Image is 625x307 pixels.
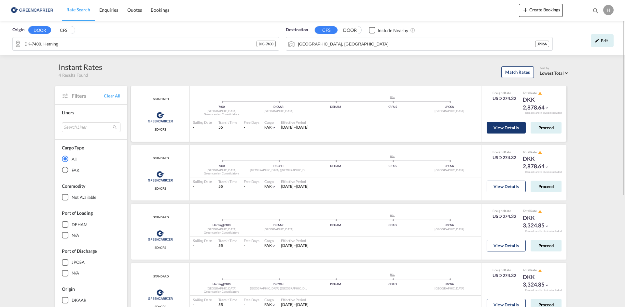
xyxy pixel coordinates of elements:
button: View Details [487,122,526,134]
div: N/A [72,232,79,238]
div: Cargo [264,297,276,302]
button: Match Rates [501,66,534,78]
div: [GEOGRAPHIC_DATA] [250,227,307,232]
div: Total Rate [523,268,555,273]
div: icon-magnify [592,7,599,17]
md-icon: icon-chevron-down [271,244,276,248]
div: KRPUS [364,282,421,287]
span: FAK [264,125,272,130]
span: Origin [12,27,24,33]
div: DKK 2,878.64 [523,96,555,111]
md-checkbox: N/A [62,232,120,238]
div: Sort by [540,66,570,70]
span: SD/CFS [155,245,166,250]
div: 01 Sep 2025 - 31 Oct 2025 [281,125,309,130]
button: icon-alert [537,209,542,214]
input: Search by Port [298,39,535,49]
button: CFS [315,26,338,34]
div: [GEOGRAPHIC_DATA] ([GEOGRAPHIC_DATA]) [250,168,307,173]
div: Total Rate [523,150,555,155]
md-icon: icon-alert [538,269,542,273]
span: Filters [72,92,104,99]
span: 7400 [218,105,225,109]
md-radio-button: All [62,156,120,162]
span: Rate Search [66,7,90,12]
div: 01 Sep 2025 - 31 Oct 2025 [281,184,309,189]
div: DKAAR [250,105,307,109]
md-icon: icon-alert [538,91,542,95]
button: View Details [487,240,526,251]
div: Include Nearby [378,27,408,34]
div: icon-pencilEdit [591,34,614,47]
div: Remark and Inclusion included [520,170,566,174]
button: icon-plus 400-fgCreate Bookings [519,4,563,17]
div: Freight Rate [493,91,516,95]
md-icon: icon-chevron-down [545,165,549,169]
span: DK - 7400 [259,42,273,46]
span: Commodity [62,183,85,189]
div: [GEOGRAPHIC_DATA] [193,109,250,113]
div: USD 274.32 [493,213,516,220]
div: Cargo [264,120,276,125]
div: 55 [218,125,237,130]
button: DOOR [28,26,51,34]
div: Effective Period [281,179,309,184]
div: Free Days [244,179,259,184]
div: DKK 3,324.85 [523,214,555,230]
div: [GEOGRAPHIC_DATA] [421,109,478,113]
span: Herning [213,282,224,286]
div: Total Rate [523,209,555,214]
md-icon: icon-plus 400-fg [521,6,529,14]
span: 7400 [218,164,225,168]
button: icon-alert [537,91,542,96]
div: Transit Time [218,297,237,302]
md-icon: assets/icons/custom/ship-fill.svg [389,273,396,276]
div: Sailing Date [193,179,212,184]
div: Greencarrier Consolidators [193,172,250,176]
div: Free Days [244,238,259,243]
span: FAK [264,184,272,189]
div: Remark and Inclusion included [520,288,566,292]
img: Greencarrier Consolidators [146,168,175,185]
div: DKAAR [72,297,86,303]
div: DKCPH [250,164,307,168]
div: Transit Time [218,179,237,184]
span: Liners [62,110,74,115]
span: Port of Discharge [62,248,97,254]
button: DOOR [339,27,361,34]
div: JPOSA [421,223,478,227]
div: N/A [72,270,79,276]
div: Greencarrier Consolidators [193,290,250,294]
div: [GEOGRAPHIC_DATA] [193,287,250,291]
div: DKK 3,324.85 [523,273,555,289]
div: - [193,184,212,189]
div: 01 Sep 2025 - 31 Oct 2025 [281,243,309,249]
span: [DATE] - [DATE] [281,243,309,248]
span: Herning [213,223,224,227]
span: FAK [264,302,272,307]
div: JPOSA [421,164,478,168]
div: H [603,5,614,15]
md-icon: icon-chevron-down [271,125,276,130]
md-icon: assets/icons/custom/ship-fill.svg [389,96,396,99]
button: Proceed [531,181,562,192]
button: Proceed [531,240,562,251]
div: Freight Rate [493,268,516,272]
span: Origin [62,286,75,292]
md-icon: icon-alert [538,210,542,213]
div: DEHAM [307,105,364,109]
img: Greencarrier Consolidators [146,287,175,303]
div: - [244,184,245,189]
span: [DATE] - [DATE] [281,184,309,189]
div: DEHAM [307,282,364,287]
div: [GEOGRAPHIC_DATA] [250,109,307,113]
span: SD/CFS [155,186,166,191]
md-icon: icon-alert [538,150,542,154]
img: b0b18ec08afe11efb1d4932555f5f09d.png [10,3,54,18]
div: Sailing Date [193,238,212,243]
span: [DATE] - [DATE] [281,125,309,130]
span: Clear All [104,93,120,99]
div: [GEOGRAPHIC_DATA] [421,287,478,291]
img: Greencarrier Consolidators [146,227,175,244]
span: Quotes [127,7,142,13]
